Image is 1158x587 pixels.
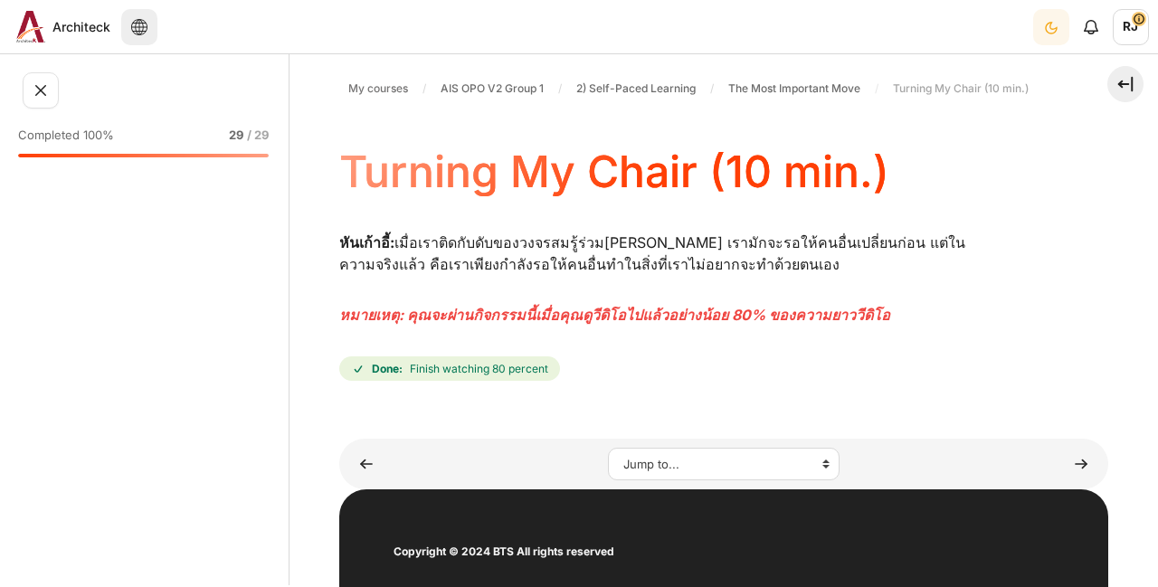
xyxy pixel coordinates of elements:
[339,148,889,196] h4: Turning My Chair (10 min.)
[18,127,114,145] span: Completed 100%
[348,446,384,482] a: ◄ Red Flags & Warning Signals (10 min.)
[52,17,110,36] span: Architeck
[394,544,614,558] strong: Copyright © 2024 BTS All rights reserved
[18,154,269,157] div: 100%
[339,74,1108,103] nav: Navigation bar
[341,78,415,99] a: My courses
[721,78,868,99] a: The Most Important Move
[410,361,548,377] span: Finish watching 80 percent
[372,361,403,377] strong: Done:
[886,78,1036,99] a: Turning My Chair (10 min.)
[247,127,269,145] span: / 29
[339,306,890,324] span: หมายเหตุ: คุณจะผ่านกิจกรรมนี้เมื่อคุณดูวีดิโอไปแล้วอย่างน้อย 80% ของความยาววีดิโอ
[576,80,696,97] span: 2) Self-Paced Learning
[339,233,394,251] strong: หันเก้าอี้:
[339,232,973,275] p: เมื่อเราติดกับดับของวงจรสมรู้ร่วม[PERSON_NAME] เรามักจะรอให้คนอื่นเปลี่ยนก่อน แต่ในความจริงแล้ว ค...
[229,127,243,145] span: 29
[1113,9,1149,45] a: User menu
[1113,9,1149,45] span: RJ
[1035,8,1068,45] div: Dark Mode
[339,353,564,385] div: Completion requirements for Turning My Chair (10 min.)
[348,80,408,97] span: My courses
[441,80,544,97] span: AIS OPO V2 Group 1
[1073,9,1109,45] div: Show notification window with no new notifications
[9,11,110,43] a: Architeck Architeck
[569,78,703,99] a: 2) Self-Paced Learning
[121,9,157,45] button: Languages
[289,68,1158,489] section: Content
[893,80,1029,97] span: Turning My Chair (10 min.)
[1033,9,1069,45] button: Light Mode Dark Mode
[728,80,860,97] span: The Most Important Move
[16,11,45,43] img: Architeck
[433,78,551,99] a: AIS OPO V2 Group 1
[1063,446,1099,482] a: Dangerously Blind (4 min.) ►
